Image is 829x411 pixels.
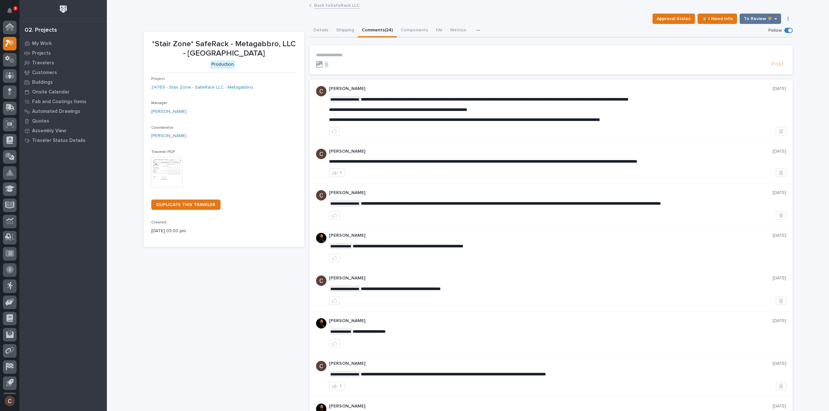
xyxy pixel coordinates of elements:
a: Buildings [19,77,107,87]
span: Coordinator [151,126,174,130]
button: Delete post [776,127,786,135]
p: [DATE] [773,361,786,366]
button: like this post [329,339,340,348]
a: Travelers [19,58,107,68]
span: DUPLICATE THIS TRAVELER [156,202,215,207]
a: My Work [19,38,107,48]
p: Buildings [32,80,53,85]
p: Customers [32,70,57,76]
span: Project [151,77,165,81]
p: [PERSON_NAME] [329,276,773,281]
img: AGNmyxaji213nCK4JzPdPN3H3CMBhXDSA2tJ_sy3UIa5=s96-c [316,149,326,159]
button: Post [769,60,786,68]
p: [PERSON_NAME] [329,233,773,238]
a: Quotes [19,116,107,126]
a: Onsite Calendar [19,87,107,97]
button: To Review 👨‍🏭 → [740,14,781,24]
img: zmKUmRVDQjmBLfnAs97p [316,318,326,329]
p: [DATE] [773,149,786,154]
p: [DATE] [773,318,786,324]
button: Shipping [332,24,358,38]
button: Delete post [776,297,786,305]
span: Approval Status [657,15,691,23]
a: Projects [19,48,107,58]
p: 9 [14,6,17,11]
p: [DATE] [773,86,786,92]
a: Customers [19,68,107,77]
p: Follow [768,28,782,33]
img: zmKUmRVDQjmBLfnAs97p [316,233,326,243]
p: Quotes [32,118,49,124]
span: To Review 👨‍🏭 → [744,15,777,23]
span: ⏳ I Need Info [702,15,733,23]
button: FAI [432,24,446,38]
img: AGNmyxaji213nCK4JzPdPN3H3CMBhXDSA2tJ_sy3UIa5=s96-c [316,190,326,200]
button: like this post [329,297,340,305]
a: DUPLICATE THIS TRAVELER [151,200,221,210]
p: [PERSON_NAME] [329,149,773,154]
span: Post [771,60,784,68]
img: AGNmyxaji213nCK4JzPdPN3H3CMBhXDSA2tJ_sy3UIa5=s96-c [316,86,326,96]
a: Automated Drawings [19,106,107,116]
p: *Stair Zone* SafeRack - Metagabbro, LLC - [GEOGRAPHIC_DATA] [151,39,297,58]
a: Fab and Coatings Items [19,97,107,106]
a: 24769 - Stair Zone - SafeRack LLC - Metagabbro, [151,84,254,91]
button: Delete post [776,168,786,177]
button: 1 [329,168,345,177]
button: Components [397,24,432,38]
p: Traveler Status Details [32,138,85,144]
p: [PERSON_NAME] [329,318,773,324]
div: Production [210,60,235,69]
button: 1 [329,382,345,390]
button: Approval Status [653,14,695,24]
p: Automated Drawings [32,109,80,114]
div: Notifications9 [8,8,17,18]
button: Notifications [3,4,17,17]
button: Comments (24) [358,24,397,38]
button: Delete post [776,211,786,220]
a: Back toSafeRack LLC [314,1,360,9]
p: [DATE] [773,233,786,238]
div: 1 [340,170,342,175]
button: Details [310,24,332,38]
p: [PERSON_NAME] [329,86,773,92]
button: like this post [329,127,340,135]
img: AGNmyxaji213nCK4JzPdPN3H3CMBhXDSA2tJ_sy3UIa5=s96-c [316,276,326,286]
button: like this post [329,254,340,262]
p: [DATE] [773,190,786,196]
div: 1 [340,384,342,388]
button: like this post [329,211,340,220]
button: Metrics [446,24,470,38]
p: Travelers [32,60,54,66]
button: ⏳ I Need Info [698,14,737,24]
img: AGNmyxaji213nCK4JzPdPN3H3CMBhXDSA2tJ_sy3UIa5=s96-c [316,361,326,371]
p: [PERSON_NAME] [329,190,773,196]
button: Delete post [776,382,786,390]
p: [DATE] [773,276,786,281]
div: 02. Projects [25,27,57,34]
a: Traveler Status Details [19,135,107,145]
span: Traveler PDF [151,150,175,154]
p: [DATE] 03:00 pm [151,228,297,234]
p: [PERSON_NAME] [329,404,773,409]
img: Workspace Logo [57,3,69,15]
p: [PERSON_NAME] [329,361,773,366]
p: Onsite Calendar [32,89,70,95]
a: Assembly View [19,126,107,135]
p: Fab and Coatings Items [32,99,86,105]
span: Created [151,221,166,224]
a: [PERSON_NAME] [151,133,187,139]
span: Manager [151,101,167,105]
p: Assembly View [32,128,66,134]
a: [PERSON_NAME] [151,108,187,115]
p: [DATE] [773,404,786,409]
p: My Work [32,41,52,47]
p: Projects [32,50,51,56]
button: users-avatar [3,394,17,408]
